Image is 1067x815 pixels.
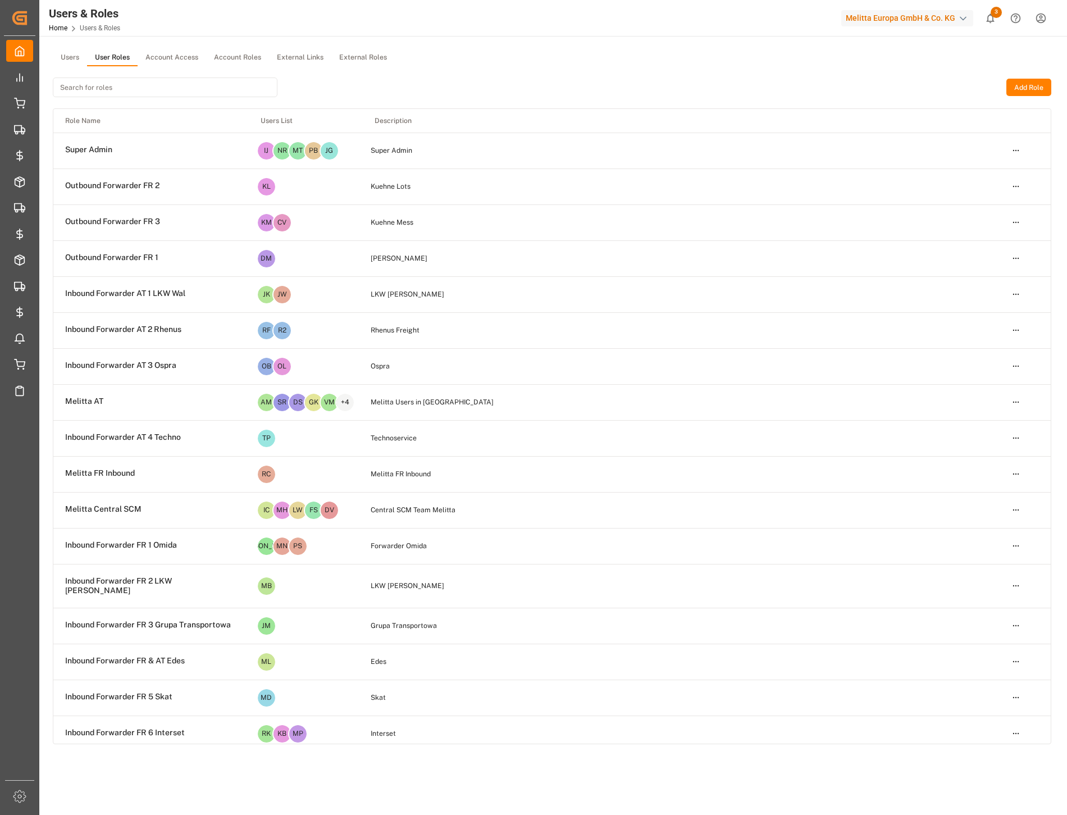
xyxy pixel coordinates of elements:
td: Central SCM Team Melitta [363,492,1000,528]
button: Account Access [138,49,206,66]
button: JM [257,616,276,636]
button: R2 [272,321,292,340]
td: Kuehne Mess [363,204,1000,240]
button: RF [257,321,276,340]
button: VM [320,393,339,412]
div: Melitta Europa GmbH & Co. KG [841,10,973,26]
span: NR [273,142,291,160]
button: DV [320,500,339,520]
span: FS [305,502,322,519]
td: LKW [PERSON_NAME] [363,564,1000,608]
button: User Roles [87,49,138,66]
button: JW [272,285,292,304]
span: MP [289,725,307,743]
span: JW [273,286,291,303]
span: Melitta AT [65,397,103,407]
span: Melitta Central SCM [65,504,142,515]
span: TP [258,430,275,447]
button: MN [272,536,292,556]
span: Inbound Forwarder FR 5 Skat [65,692,172,702]
td: Skat [363,680,1000,716]
span: DV [321,502,338,519]
td: [PERSON_NAME] [363,240,1000,276]
span: OL [273,358,291,375]
button: External Links [269,49,331,66]
button: show 3 new notifications [978,6,1003,31]
span: RK [258,725,275,743]
button: RC [257,465,276,484]
button: OB [257,357,276,376]
span: Outbound Forwarder FR 3 [65,217,160,227]
button: ML [257,652,276,672]
button: SR [272,393,292,412]
button: JK [257,285,276,304]
span: JM [258,617,275,635]
button: IC [257,500,276,520]
button: MH [272,500,292,520]
button: KM [257,213,276,233]
span: DM [258,250,275,267]
th: Description [363,109,1000,133]
button: JG [320,141,339,161]
span: Inbound Forwarder AT 2 Rhenus [65,325,181,335]
td: Melitta Users in [GEOGRAPHIC_DATA] [363,384,1000,420]
td: Super Admin [363,133,1000,169]
td: Melitta FR Inbound [363,456,1000,492]
button: Users [53,49,87,66]
th: Role Name [53,109,249,133]
span: RC [258,466,275,483]
td: Forwarder Omida [363,528,1000,564]
span: SR [273,394,291,411]
span: PB [305,142,322,160]
span: RF [258,322,275,339]
button: IJ [257,141,276,161]
a: Home [49,24,67,32]
span: MH [273,502,291,519]
td: Interset [363,716,1000,752]
span: PS [289,538,307,555]
button: Account Roles [206,49,269,66]
p: + 4 [341,399,349,406]
span: Super Admin [65,145,112,155]
button: MP [288,724,308,744]
span: Inbound Forwarder FR 2 LKW [PERSON_NAME] [65,576,237,596]
span: IJ [258,142,275,160]
span: Inbound Forwarder AT 4 Techno [65,432,181,443]
div: Users & Roles [49,5,120,22]
span: Inbound Forwarder FR 3 Grupa Transportowa [65,620,231,630]
span: JK [258,286,275,303]
span: KL [258,178,275,195]
button: PB [304,141,323,161]
span: MD [258,689,275,707]
input: Search for roles [53,78,277,97]
span: CV [273,214,291,231]
span: R2 [273,322,291,339]
span: JG [321,142,338,160]
button: [PERSON_NAME] [257,536,276,556]
button: NR [272,141,292,161]
span: Inbound Forwarder AT 1 LKW Wal [65,289,185,299]
span: GK [305,394,322,411]
button: OL [272,357,292,376]
td: Kuehne Lots [363,169,1000,204]
button: Add Role [1006,79,1051,97]
button: KL [257,177,276,197]
button: MB [257,576,276,596]
span: Inbound Forwarder FR 1 Omida [65,540,177,550]
span: Outbound Forwarder FR 2 [65,181,159,191]
button: CV [272,213,292,233]
td: Technoservice [363,420,1000,456]
button: PS [288,536,308,556]
span: VM [321,394,338,411]
span: Outbound Forwarder FR 1 [65,253,158,263]
span: LW [289,502,307,519]
span: AM [258,394,275,411]
span: IC [258,502,275,519]
span: [PERSON_NAME] [258,538,275,555]
button: External Roles [331,49,395,66]
span: KM [258,214,275,231]
td: Rhenus Freight [363,312,1000,348]
td: Ospra [363,348,1000,384]
span: Melitta FR Inbound [65,468,135,479]
span: MN [273,538,291,555]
